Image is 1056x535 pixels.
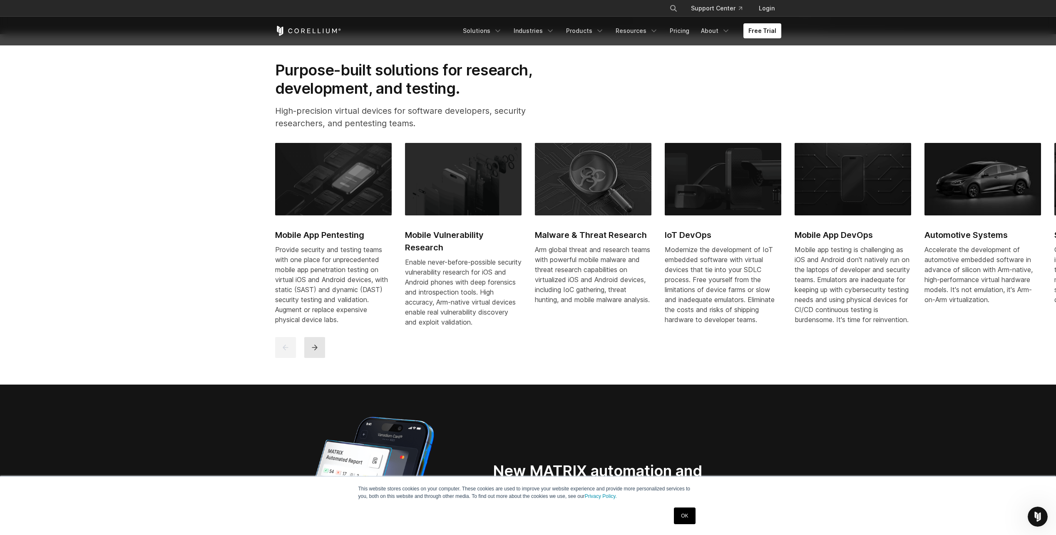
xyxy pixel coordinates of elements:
[795,245,911,325] div: Mobile app testing is challenging as iOS and Android don't natively run on the laptops of develop...
[585,493,617,499] a: Privacy Policy.
[924,143,1041,215] img: Automotive Systems
[924,229,1041,241] h2: Automotive Systems
[535,143,651,315] a: Malware & Threat Research Malware & Threat Research Arm global threat and research teams with pow...
[405,143,522,215] img: Mobile Vulnerability Research
[924,245,1041,305] p: Accelerate the development of automotive embedded software in advance of silicon with Arm-native,...
[665,229,781,241] h2: IoT DevOps
[275,337,296,358] button: previous
[665,245,781,325] div: Modernize the development of IoT embedded software with virtual devices that tie into your SDLC p...
[535,143,651,215] img: Malware & Threat Research
[458,23,507,38] a: Solutions
[304,337,325,358] button: next
[684,1,749,16] a: Support Center
[275,105,559,130] p: High-precision virtual devices for software developers, security researchers, and pentesting teams.
[611,23,663,38] a: Resources
[275,26,341,36] a: Corellium Home
[275,61,559,98] h2: Purpose-built solutions for research, development, and testing.
[561,23,609,38] a: Products
[795,229,911,241] h2: Mobile App DevOps
[674,507,695,524] a: OK
[665,143,781,335] a: IoT DevOps IoT DevOps Modernize the development of IoT embedded software with virtual devices tha...
[795,143,911,215] img: Mobile App DevOps
[275,143,392,215] img: Mobile App Pentesting
[535,229,651,241] h2: Malware & Threat Research
[665,143,781,215] img: IoT DevOps
[659,1,781,16] div: Navigation Menu
[493,462,750,499] h2: New MATRIX automation and reporting for iOS and Android.
[535,245,651,305] div: Arm global threat and research teams with powerful mobile malware and threat research capabilitie...
[458,23,781,38] div: Navigation Menu
[405,257,522,327] div: Enable never-before-possible security vulnerability research for iOS and Android phones with deep...
[509,23,559,38] a: Industries
[696,23,735,38] a: About
[752,1,781,16] a: Login
[743,23,781,38] a: Free Trial
[275,143,392,335] a: Mobile App Pentesting Mobile App Pentesting Provide security and testing teams with one place for...
[666,1,681,16] button: Search
[405,229,522,254] h2: Mobile Vulnerability Research
[1028,507,1048,527] iframe: Intercom live chat
[358,485,698,500] p: This website stores cookies on your computer. These cookies are used to improve your website expe...
[665,23,694,38] a: Pricing
[275,245,392,325] div: Provide security and testing teams with one place for unprecedented mobile app penetration testin...
[275,229,392,241] h2: Mobile App Pentesting
[405,143,522,337] a: Mobile Vulnerability Research Mobile Vulnerability Research Enable never-before-possible security...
